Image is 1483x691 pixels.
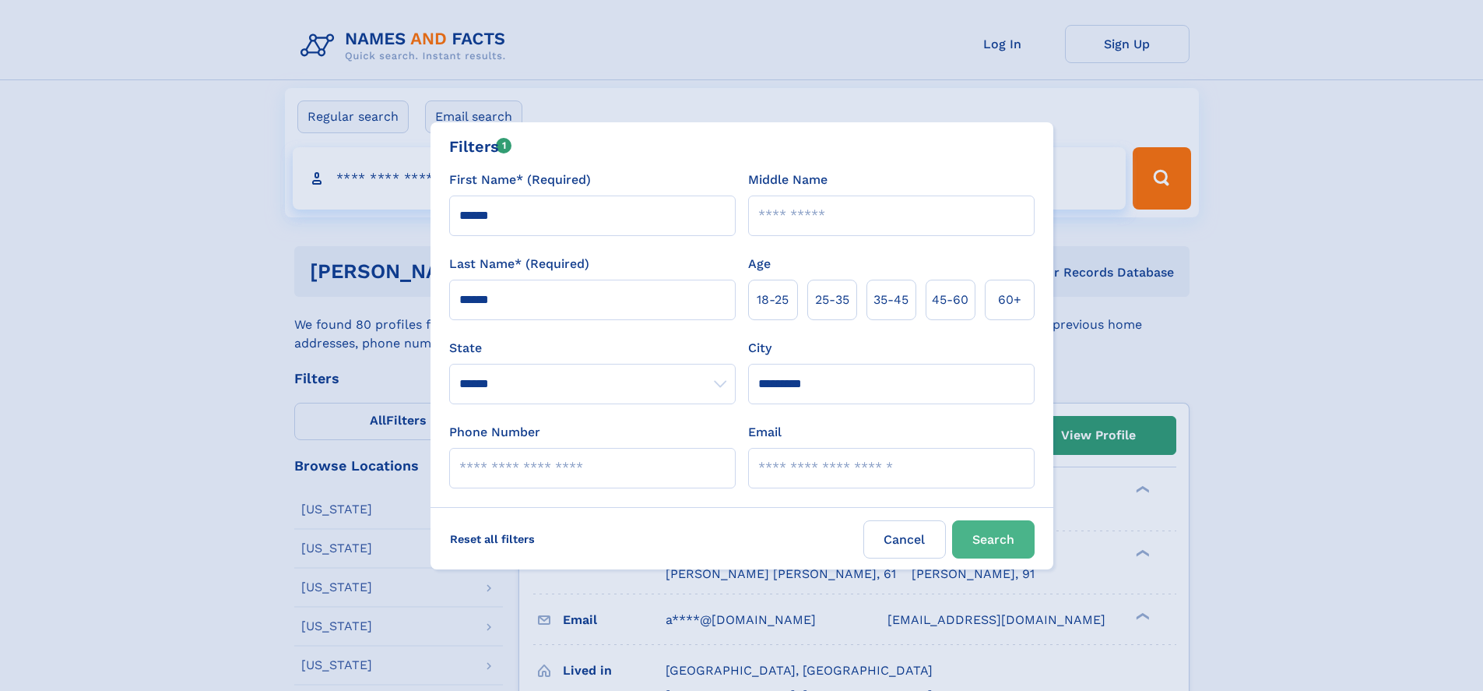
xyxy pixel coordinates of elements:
[449,171,591,189] label: First Name* (Required)
[748,339,771,358] label: City
[449,135,512,158] div: Filters
[952,520,1035,559] button: Search
[748,255,771,273] label: Age
[863,520,946,559] label: Cancel
[449,255,589,273] label: Last Name* (Required)
[748,171,828,189] label: Middle Name
[449,339,736,358] label: State
[748,423,782,442] label: Email
[440,520,545,558] label: Reset all filters
[998,291,1021,309] span: 60+
[932,291,968,309] span: 45‑60
[757,291,789,309] span: 18‑25
[449,423,540,442] label: Phone Number
[873,291,908,309] span: 35‑45
[815,291,849,309] span: 25‑35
